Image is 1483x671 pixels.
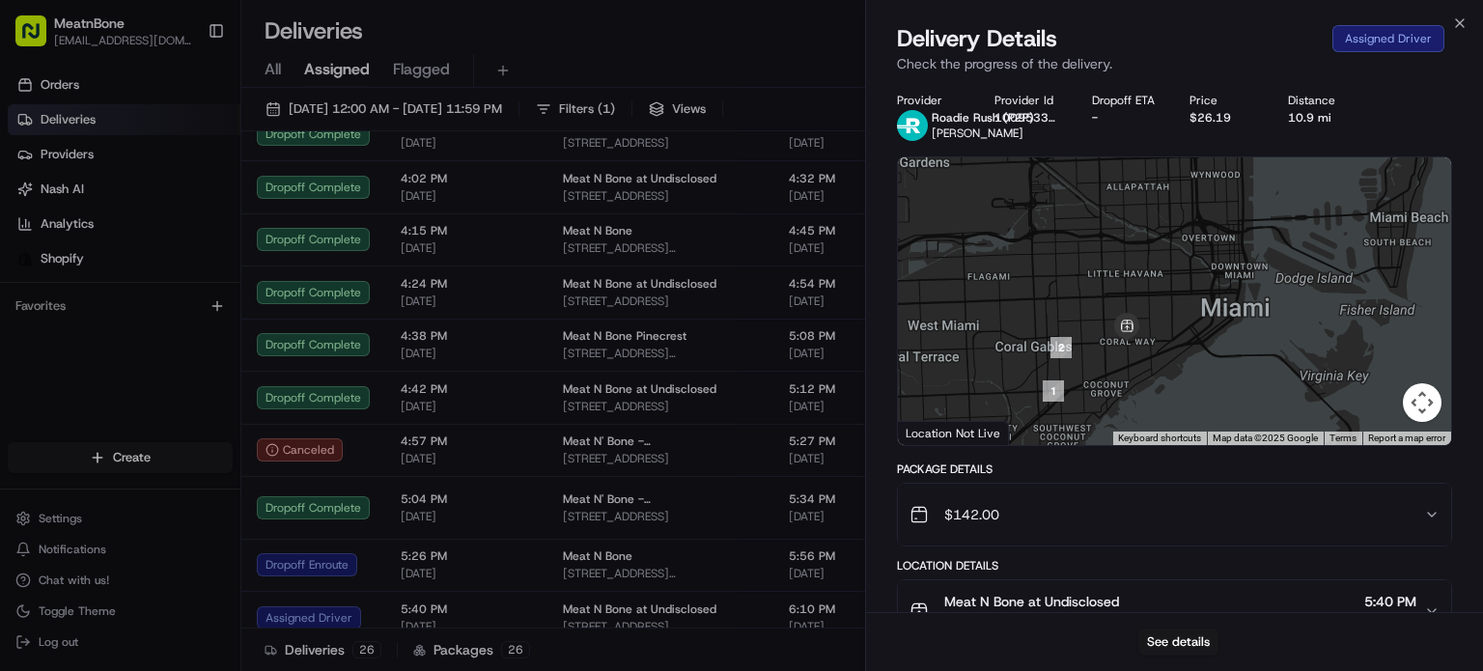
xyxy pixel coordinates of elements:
[1288,93,1355,108] div: Distance
[19,280,50,318] img: Wisdom Oko
[1364,592,1416,611] span: 5:40 PM
[897,23,1057,54] span: Delivery Details
[39,351,54,367] img: 1736555255976-a54dd68f-1ca7-489b-9aae-adbdc363a1c4
[898,484,1451,545] button: $142.00
[1329,433,1357,443] a: Terms
[39,299,54,315] img: 1736555255976-a54dd68f-1ca7-489b-9aae-adbdc363a1c4
[1043,380,1064,402] div: 1
[944,505,999,524] span: $142.00
[220,350,260,366] span: [DATE]
[19,250,124,266] div: Past conversations
[1364,611,1416,630] span: [DATE]
[1213,433,1318,443] span: Map data ©2025 Google
[897,93,964,108] div: Provider
[1403,383,1441,422] button: Map camera controls
[155,423,318,458] a: 💻API Documentation
[220,298,260,314] span: [DATE]
[1368,433,1445,443] a: Report a map error
[50,124,319,144] input: Clear
[41,183,75,218] img: 8571987876998_91fb9ceb93ad5c398215_72.jpg
[60,298,206,314] span: Wisdom [PERSON_NAME]
[12,423,155,458] a: 📗Knowledge Base
[994,93,1061,108] div: Provider Id
[19,433,35,448] div: 📗
[1092,110,1159,126] div: -
[944,611,1119,630] span: [STREET_ADDRESS]
[136,477,234,492] a: Powered byPylon
[299,246,351,269] button: See all
[897,110,928,141] img: roadie-logo-v2.jpg
[87,203,266,218] div: We're available if you need us!
[210,350,216,366] span: •
[932,110,1034,126] span: Roadie Rush (P2P)
[897,461,1452,477] div: Package Details
[898,421,1009,445] div: Location Not Live
[1118,432,1201,445] button: Keyboard shortcuts
[19,76,351,107] p: Welcome 👋
[1189,93,1256,108] div: Price
[60,350,206,366] span: Wisdom [PERSON_NAME]
[210,298,216,314] span: •
[39,431,148,450] span: Knowledge Base
[1189,110,1256,126] div: $26.19
[19,183,54,218] img: 1736555255976-a54dd68f-1ca7-489b-9aae-adbdc363a1c4
[898,580,1451,642] button: Meat N Bone at Undisclosed[STREET_ADDRESS]5:40 PM[DATE]
[897,54,1452,73] p: Check the progress of the delivery.
[1050,337,1072,358] div: 2
[903,420,966,445] a: Open this area in Google Maps (opens a new window)
[897,558,1452,573] div: Location Details
[328,189,351,212] button: Start new chat
[1138,629,1218,656] button: See details
[944,592,1119,611] span: Meat N Bone at Undisclosed
[994,110,1061,126] button: 100953398
[903,420,966,445] img: Google
[932,126,1023,141] span: [PERSON_NAME]
[182,431,310,450] span: API Documentation
[1288,110,1355,126] div: 10.9 mi
[19,332,50,370] img: Wisdom Oko
[1092,93,1159,108] div: Dropoff ETA
[87,183,317,203] div: Start new chat
[19,18,58,57] img: Nash
[192,478,234,492] span: Pylon
[163,433,179,448] div: 💻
